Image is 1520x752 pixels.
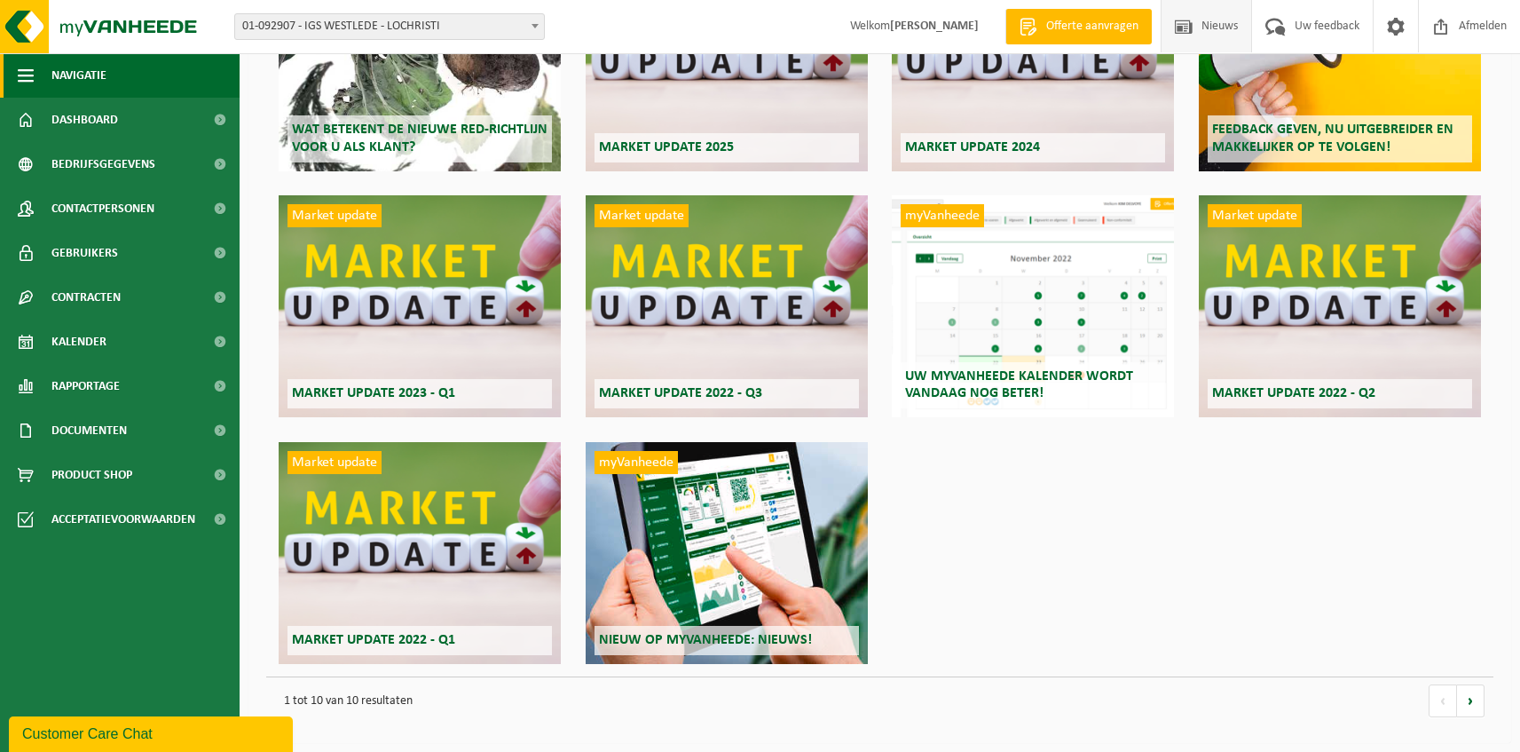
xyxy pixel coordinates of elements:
strong: [PERSON_NAME] [890,20,979,33]
span: myVanheede [595,451,678,474]
span: Rapportage [51,364,120,408]
a: Market update Market update 2023 - Q1 [279,195,561,417]
span: myVanheede [901,204,984,227]
a: volgende [1457,685,1485,717]
a: vorige [1429,685,1457,717]
span: Feedback geven, nu uitgebreider en makkelijker op te volgen! [1212,123,1453,154]
span: 01-092907 - IGS WESTLEDE - LOCHRISTI [235,14,544,39]
span: Gebruikers [51,231,118,275]
span: Market update 2023 - Q1 [292,386,455,400]
a: myVanheede Uw myVanheede kalender wordt vandaag nog beter! [892,195,1174,417]
span: Market update 2024 [905,140,1040,154]
a: Market update Market update 2022 - Q3 [586,195,868,417]
span: Market update [1208,204,1302,227]
span: Kalender [51,320,106,364]
span: Market update [287,451,382,474]
span: Market update 2022 - Q2 [1212,386,1375,400]
span: Uw myVanheede kalender wordt vandaag nog beter! [905,369,1133,400]
span: Navigatie [51,53,106,98]
span: Product Shop [51,453,132,497]
span: Offerte aanvragen [1042,18,1143,36]
span: Bedrijfsgegevens [51,142,155,186]
a: Market update Market update 2022 - Q2 [1199,195,1481,417]
span: Nieuw op myVanheede: Nieuws! [599,633,812,647]
a: Offerte aanvragen [1005,9,1152,44]
span: Dashboard [51,98,118,142]
span: Market update 2025 [599,140,734,154]
span: Market update 2022 - Q1 [292,633,455,647]
a: Market update Market update 2022 - Q1 [279,442,561,664]
span: 01-092907 - IGS WESTLEDE - LOCHRISTI [234,13,545,40]
span: Contracten [51,275,121,320]
span: Market update 2022 - Q3 [599,386,762,400]
span: Documenten [51,408,127,453]
span: Market update [287,204,382,227]
p: 1 tot 10 van 10 resultaten [275,686,1411,716]
span: Acceptatievoorwaarden [51,497,195,542]
a: myVanheede Nieuw op myVanheede: Nieuws! [586,442,868,664]
span: Contactpersonen [51,186,154,231]
span: Wat betekent de nieuwe RED-richtlijn voor u als klant? [292,123,547,154]
iframe: chat widget [9,713,296,752]
span: Market update [595,204,689,227]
